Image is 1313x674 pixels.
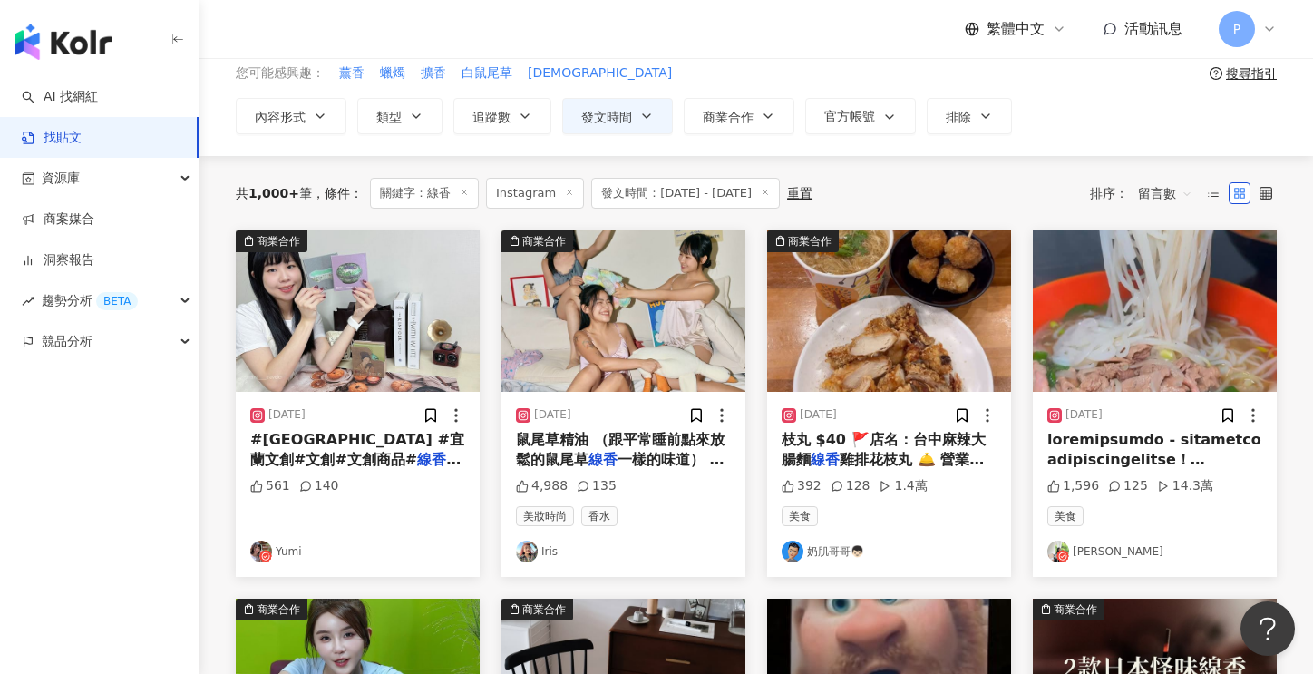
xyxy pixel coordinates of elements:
[534,407,571,423] div: [DATE]
[299,477,339,495] div: 140
[379,63,406,83] button: 蠟燭
[703,110,754,124] span: 商業合作
[255,110,306,124] span: 內容形式
[42,158,80,199] span: 資源庫
[805,98,916,134] button: 官方帳號
[257,232,300,250] div: 商業合作
[22,210,94,229] a: 商案媒合
[1157,477,1213,495] div: 14.3萬
[1047,541,1262,562] a: KOL Avatar[PERSON_NAME]
[250,477,290,495] div: 561
[420,63,447,83] button: 擴香
[516,541,731,562] a: KOL AvatarIris
[268,407,306,423] div: [DATE]
[461,63,513,83] button: 白鼠尾草
[248,186,299,200] span: 1,000+
[591,178,780,209] span: 發文時間：[DATE] - [DATE]
[1090,179,1202,208] div: 排序：
[236,64,325,83] span: 您可能感興趣：
[767,230,1011,392] img: post-image
[1210,67,1222,80] span: question-circle
[357,98,443,134] button: 類型
[236,230,480,392] div: post-image商業合作
[22,129,82,147] a: 找貼文
[96,292,138,310] div: BETA
[1226,66,1277,81] div: 搜尋指引
[250,541,465,562] a: KOL AvatarYumi
[522,601,566,619] div: 商業合作
[486,178,584,209] span: Instagram
[1065,407,1103,423] div: [DATE]
[236,186,312,200] div: 共 筆
[516,477,568,495] div: 4,988
[879,477,927,495] div: 1.4萬
[528,64,672,83] span: [DEMOGRAPHIC_DATA]
[257,601,300,619] div: 商業合作
[516,431,725,468] span: 鼠尾草精油 （跟平常睡前點來放鬆的鼠尾草
[1047,506,1084,526] span: 美食
[788,232,832,250] div: 商業合作
[501,230,745,392] img: post-image
[946,110,971,124] span: 排除
[1240,601,1295,656] iframe: Help Scout Beacon - Open
[312,186,363,200] span: 條件 ：
[380,64,405,83] span: 蠟燭
[782,506,818,526] span: 美食
[338,63,365,83] button: 薰香
[684,98,794,134] button: 商業合作
[1047,477,1099,495] div: 1,596
[462,64,512,83] span: 白鼠尾草
[581,110,632,124] span: 發文時間
[522,232,566,250] div: 商業合作
[339,64,365,83] span: 薰香
[811,451,840,468] mark: 線香
[42,321,92,362] span: 競品分析
[22,88,98,106] a: searchAI 找網紅
[421,64,446,83] span: 擴香
[236,230,480,392] img: post-image
[588,451,618,468] mark: 線香
[417,451,461,468] mark: 線香
[767,230,1011,392] div: post-image商業合作
[516,451,725,488] span: 一樣的味道） 是很自然不會太過於濃郁
[22,295,34,308] span: rise
[782,477,822,495] div: 392
[1138,179,1192,208] span: 留言數
[562,98,673,134] button: 發文時間
[1124,20,1182,37] span: 活動訊息
[22,251,94,269] a: 洞察報告
[1108,477,1148,495] div: 125
[527,63,673,83] button: [DEMOGRAPHIC_DATA]
[250,431,464,468] span: #[GEOGRAPHIC_DATA] #宜蘭文創#文創#文創商品#
[15,24,112,60] img: logo
[1054,601,1097,619] div: 商業合作
[376,110,402,124] span: 類型
[800,407,837,423] div: [DATE]
[927,98,1012,134] button: 排除
[577,477,617,495] div: 135
[782,431,986,468] span: 枝丸 $40 🚩店名：台中麻辣大腸麵
[1047,541,1069,562] img: KOL Avatar
[250,541,272,562] img: KOL Avatar
[782,541,803,562] img: KOL Avatar
[1033,230,1277,392] img: post-image
[501,230,745,392] div: post-image商業合作
[516,506,574,526] span: 美妝時尚
[787,186,812,200] div: 重置
[824,109,875,123] span: 官方帳號
[831,477,870,495] div: 128
[370,178,479,209] span: 關鍵字：線香
[1233,19,1240,39] span: P
[236,98,346,134] button: 內容形式
[581,506,618,526] span: 香水
[782,451,984,488] span: 雞排花枝丸 🛎️ 營業時間：15:
[42,280,138,321] span: 趨勢分析
[472,110,511,124] span: 追蹤數
[453,98,551,134] button: 追蹤數
[987,19,1045,39] span: 繁體中文
[782,541,997,562] a: KOL Avatar奶肌哥哥👦🏻
[516,541,538,562] img: KOL Avatar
